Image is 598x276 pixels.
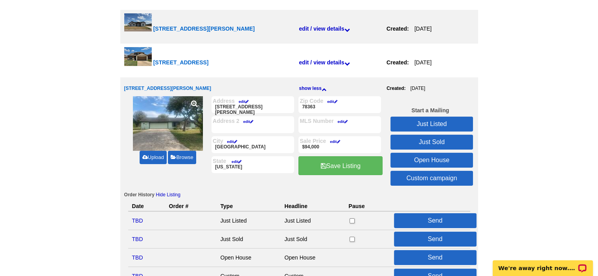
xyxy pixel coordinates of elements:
[390,117,473,132] a: Just Listed
[386,26,409,32] strong: Created:
[488,251,598,276] iframe: LiveChat chat widget
[300,144,380,152] p: $94,000
[394,250,477,265] button: Send
[235,99,248,104] a: edit
[300,98,380,104] label: Zip Code
[165,201,217,212] th: Order #
[299,51,386,74] a: edit / view details
[124,13,152,31] img: thumb-68a772e9829b4.jpg
[228,159,241,164] a: edit
[217,230,281,249] td: Just Sold
[394,213,477,228] button: Send
[128,201,165,212] th: Date
[281,249,345,267] td: Open House
[213,138,293,144] label: City
[300,104,380,112] p: 78363
[239,119,253,124] a: edit
[217,201,281,212] th: Type
[153,59,209,66] span: [STREET_ADDRESS]
[281,230,345,249] td: Just Sold
[300,138,380,144] label: Sale Price
[213,118,293,124] label: Address 2
[326,139,340,144] a: edit
[156,192,180,197] a: Hide Listing
[298,156,383,175] a: Save Listing
[390,135,473,150] a: Just Sold
[213,164,293,172] p: [US_STATE]
[132,218,143,224] a: TBD
[213,104,293,112] p: [STREET_ADDRESS][PERSON_NAME]
[132,236,143,242] a: TBD
[124,47,152,66] img: thumb-68952e6121687.jpg
[140,151,167,164] a: Upload
[217,249,281,267] td: Open House
[394,232,477,247] button: Send
[124,192,155,197] span: Order History
[133,96,203,151] img: thumb-68af8bdcce2e2.jpg
[411,107,449,114] h3: Start a Mailing
[334,119,348,124] a: edit
[124,86,211,91] span: [STREET_ADDRESS][PERSON_NAME]
[386,86,406,91] strong: Created:
[390,171,473,186] a: Custom campaign
[168,151,196,164] a: Browse
[390,153,473,168] a: Open House
[213,144,293,152] p: [GEOGRAPHIC_DATA]
[409,26,432,32] span: [DATE]
[323,99,337,104] a: edit
[132,254,143,261] a: TBD
[281,201,345,212] th: Headline
[299,17,386,40] a: edit / view details
[300,118,380,124] label: MLS Number
[223,139,237,144] a: edit
[213,98,293,104] label: Address
[153,26,255,32] span: [STREET_ADDRESS][PERSON_NAME]
[213,158,293,164] label: State
[281,212,345,230] td: Just Listed
[409,59,432,66] span: [DATE]
[386,59,409,66] strong: Created:
[217,212,281,230] td: Just Listed
[345,201,390,212] th: Pause
[406,86,425,91] span: [DATE]
[299,80,387,96] a: show less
